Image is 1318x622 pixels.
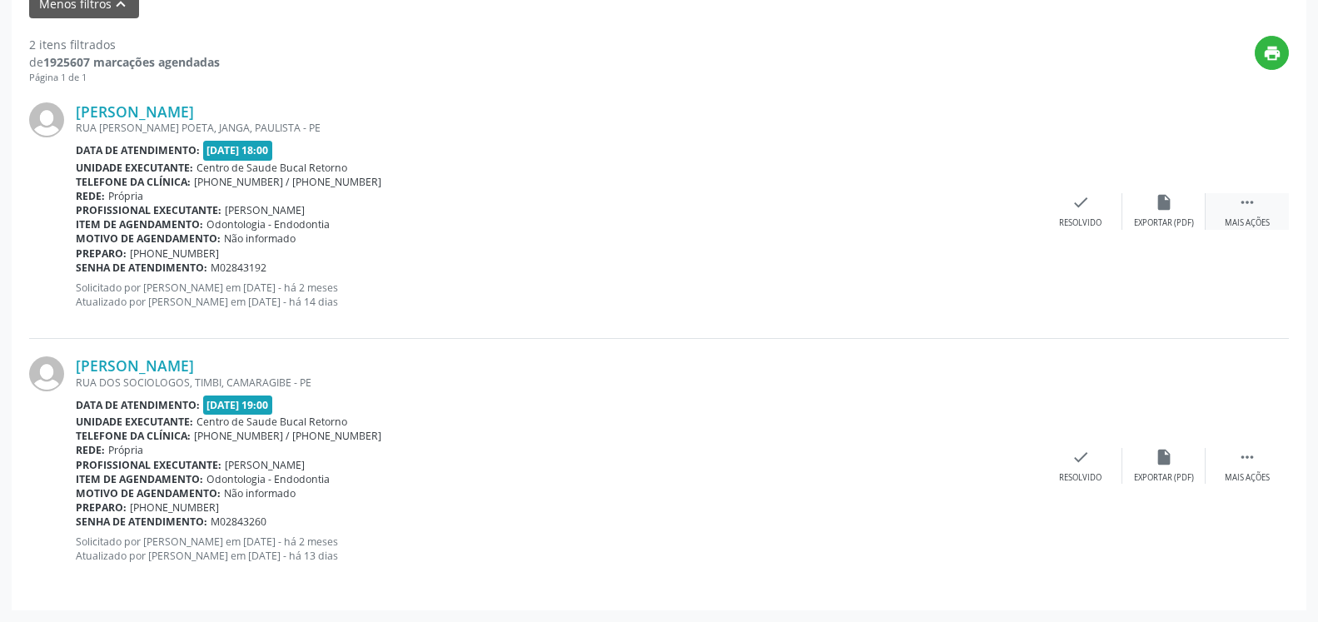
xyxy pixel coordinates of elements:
[76,398,200,412] b: Data de atendimento:
[130,500,219,515] span: [PHONE_NUMBER]
[225,203,305,217] span: [PERSON_NAME]
[108,189,143,203] span: Própria
[29,71,220,85] div: Página 1 de 1
[76,189,105,203] b: Rede:
[76,500,127,515] b: Preparo:
[76,102,194,121] a: [PERSON_NAME]
[76,261,207,275] b: Senha de atendimento:
[76,246,127,261] b: Preparo:
[206,472,330,486] span: Odontologia - Endodontia
[76,515,207,529] b: Senha de atendimento:
[130,246,219,261] span: [PHONE_NUMBER]
[196,415,347,429] span: Centro de Saude Bucal Retorno
[76,535,1039,563] p: Solicitado por [PERSON_NAME] em [DATE] - há 2 meses Atualizado por [PERSON_NAME] em [DATE] - há 1...
[76,217,203,231] b: Item de agendamento:
[1134,472,1194,484] div: Exportar (PDF)
[206,217,330,231] span: Odontologia - Endodontia
[1255,36,1289,70] button: print
[76,161,193,175] b: Unidade executante:
[225,458,305,472] span: [PERSON_NAME]
[1059,217,1102,229] div: Resolvido
[76,429,191,443] b: Telefone da clínica:
[76,356,194,375] a: [PERSON_NAME]
[211,515,266,529] span: M02843260
[76,143,200,157] b: Data de atendimento:
[1155,448,1173,466] i: insert_drive_file
[76,415,193,429] b: Unidade executante:
[203,141,273,160] span: [DATE] 18:00
[76,472,203,486] b: Item de agendamento:
[1155,193,1173,211] i: insert_drive_file
[76,458,221,472] b: Profissional executante:
[203,396,273,415] span: [DATE] 19:00
[1134,217,1194,229] div: Exportar (PDF)
[76,486,221,500] b: Motivo de agendamento:
[196,161,347,175] span: Centro de Saude Bucal Retorno
[76,281,1039,309] p: Solicitado por [PERSON_NAME] em [DATE] - há 2 meses Atualizado por [PERSON_NAME] em [DATE] - há 1...
[76,443,105,457] b: Rede:
[224,486,296,500] span: Não informado
[43,54,220,70] strong: 1925607 marcações agendadas
[29,36,220,53] div: 2 itens filtrados
[29,53,220,71] div: de
[76,376,1039,390] div: RUA DOS SOCIOLOGOS, TIMBI, CAMARAGIBE - PE
[1238,193,1256,211] i: 
[76,175,191,189] b: Telefone da clínica:
[76,121,1039,135] div: RUA [PERSON_NAME] POETA, JANGA, PAULISTA - PE
[1072,193,1090,211] i: check
[1263,44,1281,62] i: print
[1238,448,1256,466] i: 
[1225,217,1270,229] div: Mais ações
[76,203,221,217] b: Profissional executante:
[1059,472,1102,484] div: Resolvido
[29,102,64,137] img: img
[29,356,64,391] img: img
[1072,448,1090,466] i: check
[224,231,296,246] span: Não informado
[108,443,143,457] span: Própria
[194,175,381,189] span: [PHONE_NUMBER] / [PHONE_NUMBER]
[76,231,221,246] b: Motivo de agendamento:
[194,429,381,443] span: [PHONE_NUMBER] / [PHONE_NUMBER]
[211,261,266,275] span: M02843192
[1225,472,1270,484] div: Mais ações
